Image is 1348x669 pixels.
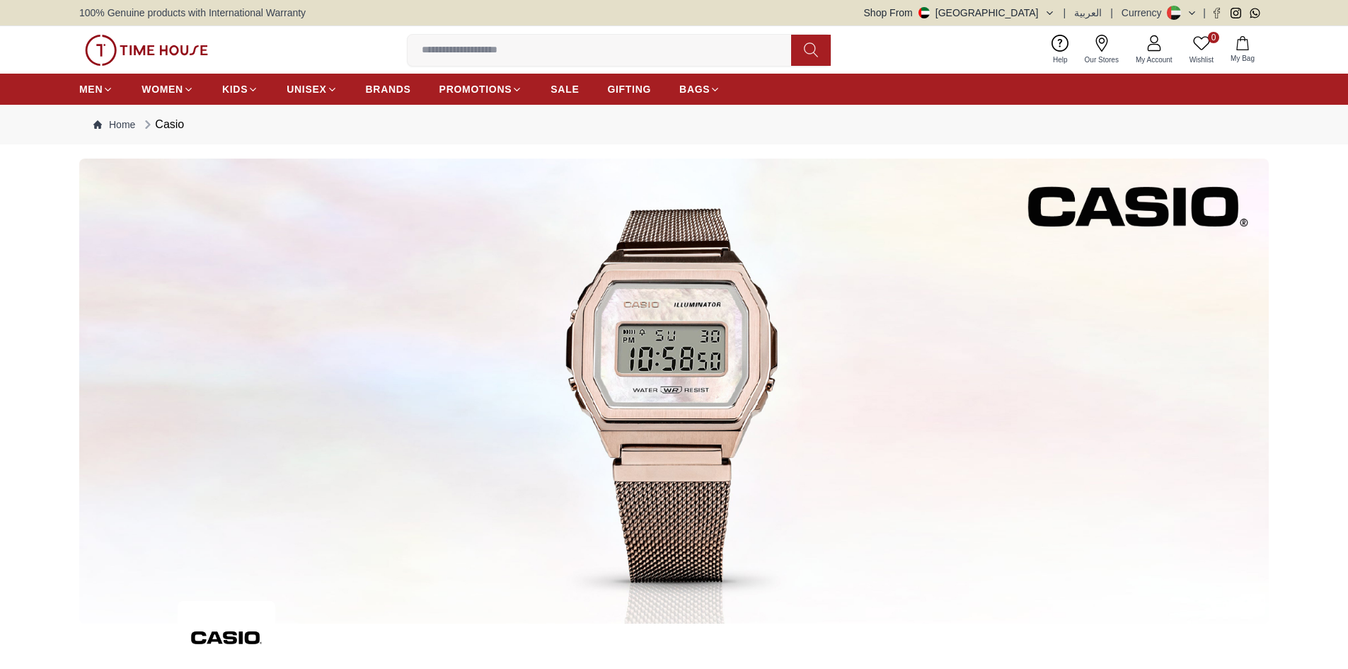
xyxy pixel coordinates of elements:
a: 0Wishlist [1181,32,1222,68]
a: Home [93,118,135,132]
nav: Breadcrumb [79,105,1269,144]
span: Our Stores [1079,55,1124,65]
span: Help [1047,55,1073,65]
a: KIDS [222,76,258,102]
a: SALE [551,76,579,102]
a: Whatsapp [1250,8,1260,18]
span: KIDS [222,82,248,96]
a: Our Stores [1076,32,1127,68]
span: SALE [551,82,579,96]
span: Wishlist [1184,55,1219,65]
a: WOMEN [142,76,194,102]
button: My Bag [1222,33,1263,67]
span: GIFTING [607,82,651,96]
span: | [1110,6,1113,20]
span: 0 [1208,32,1219,43]
a: MEN [79,76,113,102]
div: Casio [141,116,184,133]
a: PROMOTIONS [439,76,523,102]
span: | [1203,6,1206,20]
span: BAGS [679,82,710,96]
button: العربية [1074,6,1102,20]
a: UNISEX [287,76,337,102]
span: PROMOTIONS [439,82,512,96]
a: Instagram [1231,8,1241,18]
span: BRANDS [366,82,411,96]
a: BAGS [679,76,720,102]
span: My Account [1130,55,1178,65]
span: MEN [79,82,103,96]
a: BRANDS [366,76,411,102]
a: GIFTING [607,76,651,102]
img: ... [85,35,208,66]
span: 100% Genuine products with International Warranty [79,6,306,20]
span: WOMEN [142,82,183,96]
div: Currency [1122,6,1168,20]
button: Shop From[GEOGRAPHIC_DATA] [864,6,1055,20]
img: ... [79,159,1269,624]
span: My Bag [1225,53,1260,64]
a: Help [1044,32,1076,68]
img: United Arab Emirates [918,7,930,18]
a: Facebook [1211,8,1222,18]
span: UNISEX [287,82,326,96]
span: | [1064,6,1066,20]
